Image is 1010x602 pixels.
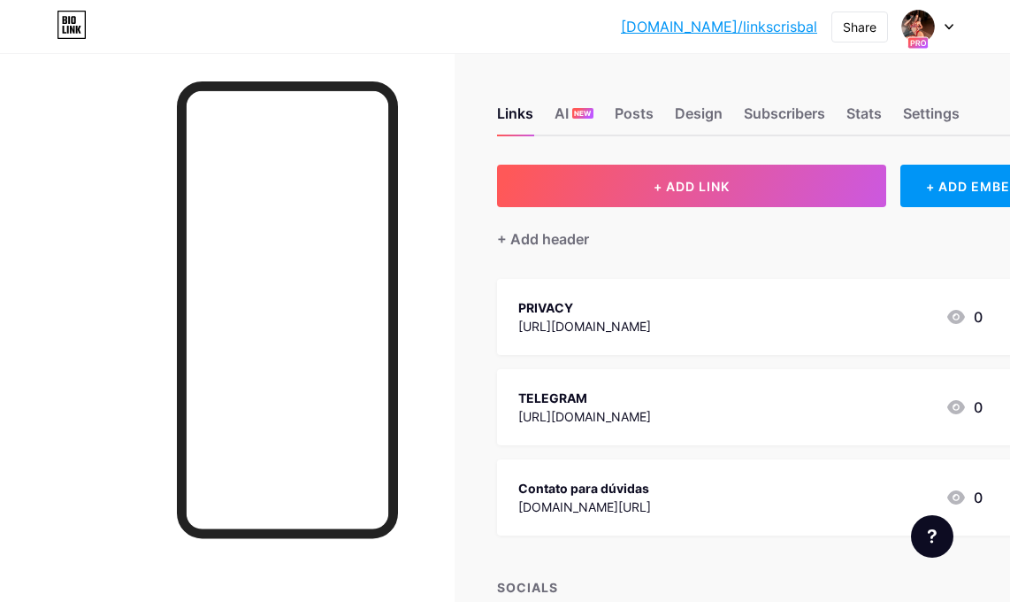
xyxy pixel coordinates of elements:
div: Design [675,103,723,135]
div: [DOMAIN_NAME][URL] [518,498,651,516]
div: [URL][DOMAIN_NAME] [518,407,651,426]
img: crisbaldissera [901,10,935,43]
div: TELEGRAM [518,389,651,407]
div: 0 [945,397,983,418]
div: Contato para dúvidas [518,479,651,498]
div: Posts [615,103,654,135]
div: [URL][DOMAIN_NAME] [518,317,651,336]
div: 0 [945,487,983,508]
span: NEW [574,108,591,119]
div: + Add header [497,228,589,250]
div: Stats [846,103,882,135]
div: Settings [903,103,960,135]
div: Subscribers [744,103,825,135]
div: PRIVACY [518,298,651,317]
a: [DOMAIN_NAME]/linkscrisbal [621,16,817,37]
span: + ADD LINK [654,179,730,194]
div: AI [555,103,593,135]
div: Share [843,18,876,36]
button: + ADD LINK [497,165,886,207]
div: 0 [945,306,983,328]
div: Links [497,103,533,135]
